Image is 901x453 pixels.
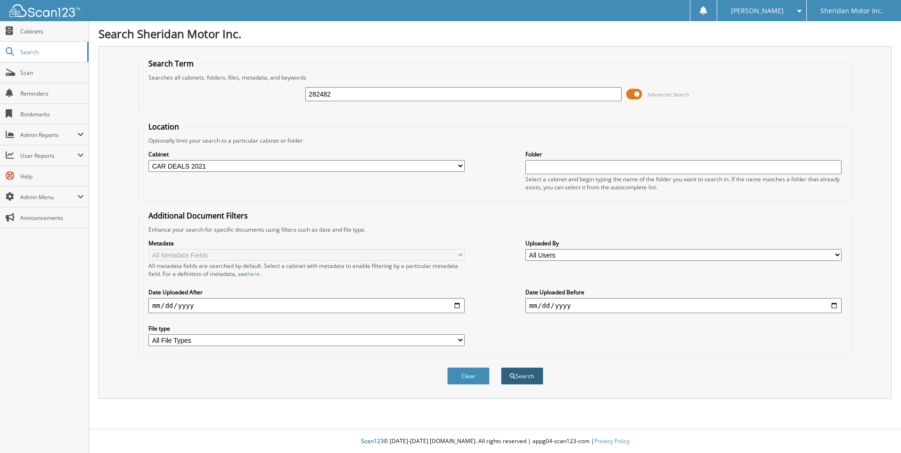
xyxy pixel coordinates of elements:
button: Search [501,367,543,385]
div: All metadata fields are searched by default. Select a cabinet with metadata to enable filtering b... [148,262,465,278]
span: Scan123 [361,437,384,445]
span: Sheridan Motor Inc. [820,8,883,14]
label: Uploaded By [525,239,842,247]
span: Search [20,48,82,56]
span: Reminders [20,89,84,97]
span: Announcements [20,214,84,222]
span: [PERSON_NAME] [731,8,784,14]
span: Scan [20,69,84,77]
label: Cabinet [148,150,465,158]
iframe: Chat Widget [854,408,901,453]
legend: Location [144,121,184,132]
a: here [247,270,260,278]
input: start [148,298,465,313]
span: Help [20,172,84,180]
a: Privacy Policy [594,437,630,445]
label: Metadata [148,239,465,247]
label: Date Uploaded After [148,288,465,296]
label: Date Uploaded Before [525,288,842,296]
label: File type [148,324,465,332]
span: User Reports [20,152,77,160]
div: Select a cabinet and begin typing the name of the folder you want to search in. If the name match... [525,175,842,191]
span: Admin Menu [20,193,77,201]
div: © [DATE]-[DATE] [DOMAIN_NAME]. All rights reserved | appg04-scan123-com | [89,430,901,453]
div: Searches all cabinets, folders, files, metadata, and keywords [144,73,846,81]
span: Admin Reports [20,131,77,139]
span: Advanced Search [647,91,689,98]
legend: Search Term [144,58,198,69]
legend: Additional Document Filters [144,210,253,221]
img: scan123-logo-white.svg [9,4,80,17]
label: Folder [525,150,842,158]
button: Clear [447,367,490,385]
div: Optionally limit your search to a particular cabinet or folder [144,137,846,145]
span: Cabinets [20,27,84,35]
span: Bookmarks [20,110,84,118]
input: end [525,298,842,313]
h1: Search Sheridan Motor Inc. [98,26,892,41]
div: Enhance your search for specific documents using filters such as date and file type. [144,226,846,234]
